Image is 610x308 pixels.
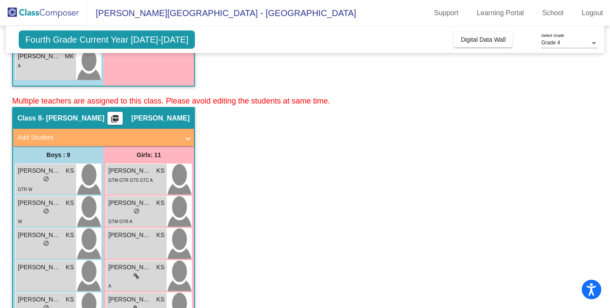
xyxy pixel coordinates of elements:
[12,97,330,105] span: Multiple teachers are assigned to this class. Please avoid editing the students at same time.
[66,295,74,304] span: KS
[18,295,61,304] span: [PERSON_NAME]
[108,284,111,288] span: A
[18,166,61,175] span: [PERSON_NAME]
[43,176,49,182] span: do_not_disturb_alt
[66,231,74,240] span: KS
[43,240,49,246] span: do_not_disturb_alt
[107,112,123,125] button: Print Students Details
[18,263,61,272] span: [PERSON_NAME]
[108,231,152,240] span: [PERSON_NAME]
[66,263,74,272] span: KS
[104,146,194,164] div: Girls: 11
[18,187,32,192] span: GTR W
[65,52,74,61] span: MK
[66,166,74,175] span: KS
[454,32,513,47] button: Digital Data Wall
[156,198,164,208] span: KS
[108,263,152,272] span: [PERSON_NAME]
[470,6,531,20] a: Learning Portal
[18,64,21,68] span: A
[17,114,42,123] span: Class 8
[156,166,164,175] span: KS
[108,198,152,208] span: [PERSON_NAME]
[66,198,74,208] span: KS
[17,133,179,143] mat-panel-title: Add Student
[108,166,152,175] span: [PERSON_NAME]
[108,219,132,224] span: GTM GTR A
[156,263,164,272] span: KS
[134,208,140,214] span: do_not_disturb_alt
[108,178,153,183] span: GTM GTR GTS GTC A
[87,6,356,20] span: [PERSON_NAME][GEOGRAPHIC_DATA] - [GEOGRAPHIC_DATA]
[42,114,104,123] span: - [PERSON_NAME]
[108,295,152,304] span: [PERSON_NAME]
[156,295,164,304] span: KS
[43,208,49,214] span: do_not_disturb_alt
[18,52,61,61] span: [PERSON_NAME]
[541,40,560,46] span: Grade 4
[575,6,610,20] a: Logout
[13,146,104,164] div: Boys : 9
[535,6,570,20] a: School
[18,219,22,224] span: W
[427,6,466,20] a: Support
[156,231,164,240] span: KS
[110,114,120,127] mat-icon: picture_as_pdf
[13,129,194,146] mat-expansion-panel-header: Add Student
[18,198,61,208] span: [PERSON_NAME]
[131,114,190,123] span: [PERSON_NAME]
[461,36,506,43] span: Digital Data Wall
[18,231,61,240] span: [PERSON_NAME]
[19,30,195,49] span: Fourth Grade Current Year [DATE]-[DATE]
